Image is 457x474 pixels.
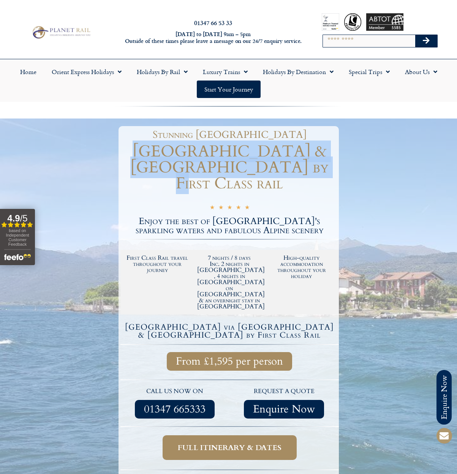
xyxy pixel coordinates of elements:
[210,205,215,212] i: ★
[218,205,223,212] i: ★
[120,144,339,191] h1: [GEOGRAPHIC_DATA] & [GEOGRAPHIC_DATA] by First Class rail
[124,387,226,397] p: call us now on
[269,255,334,279] h2: High-quality accommodation throughout your holiday
[253,404,315,414] span: Enquire Now
[144,404,206,414] span: 01347 665333
[194,18,232,27] a: 01347 66 53 33
[195,63,255,81] a: Luxury Trains
[233,387,335,397] p: request a quote
[125,255,190,273] h2: First Class Rail travel throughout your journey
[4,63,453,98] nav: Menu
[341,63,397,81] a: Special Trips
[30,25,92,40] img: Planet Rail Train Holidays Logo
[227,205,232,212] i: ★
[44,63,129,81] a: Orient Express Holidays
[236,205,241,212] i: ★
[178,443,281,452] span: Full itinerary & dates
[255,63,341,81] a: Holidays by Destination
[176,357,283,366] span: From £1,595 per person
[197,81,261,98] a: Start your Journey
[244,400,324,419] a: Enquire Now
[415,35,437,47] button: Search
[245,205,250,212] i: ★
[167,352,292,371] a: From £1,595 per person
[120,217,339,235] h2: Enjoy the best of [GEOGRAPHIC_DATA]'s sparkling waters and fabulous Alpine scenery
[210,204,250,212] div: 5/5
[13,63,44,81] a: Home
[163,435,297,460] a: Full itinerary & dates
[122,323,338,339] h4: [GEOGRAPHIC_DATA] via [GEOGRAPHIC_DATA] & [GEOGRAPHIC_DATA] by First Class Rail
[129,63,195,81] a: Holidays by Rail
[124,130,335,140] h1: Stunning [GEOGRAPHIC_DATA]
[135,400,215,419] a: 01347 665333
[197,255,262,310] h2: 7 nights / 8 days Inc. 2 nights in [GEOGRAPHIC_DATA] , 4 nights in [GEOGRAPHIC_DATA] on [GEOGRAPH...
[124,31,303,45] h6: [DATE] to [DATE] 9am – 5pm Outside of these times please leave a message on our 24/7 enquiry serv...
[397,63,445,81] a: About Us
